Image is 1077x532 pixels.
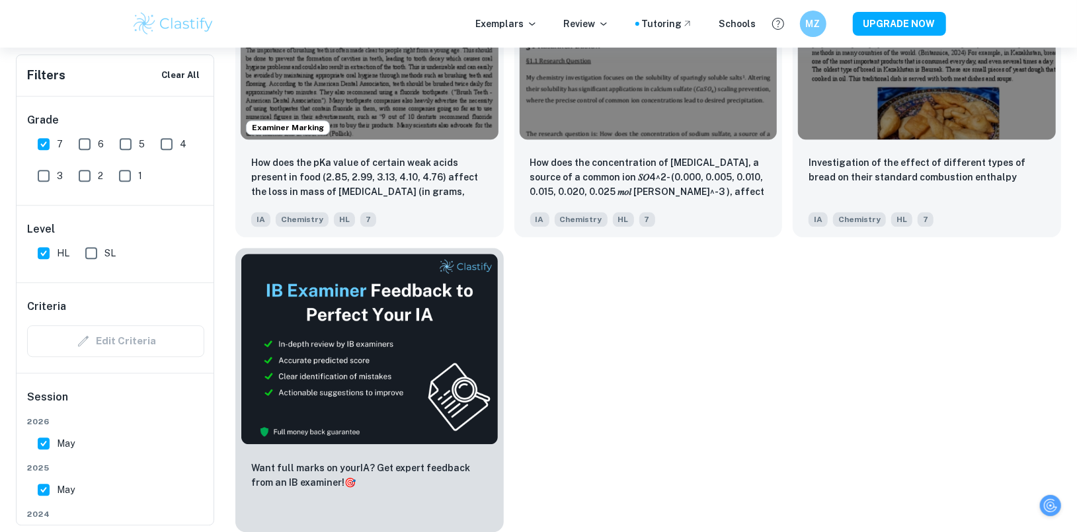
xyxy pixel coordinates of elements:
[27,112,204,128] h6: Grade
[767,13,789,35] button: Help and Feedback
[719,17,756,31] a: Schools
[639,212,655,227] span: 7
[158,65,203,85] button: Clear All
[27,508,204,520] span: 2024
[853,12,946,36] button: UPGRADE NOW
[139,137,145,151] span: 5
[800,11,826,37] button: MZ
[891,212,912,227] span: HL
[276,212,329,227] span: Chemistry
[564,17,609,31] p: Review
[57,436,75,451] span: May
[98,137,104,151] span: 6
[138,169,142,183] span: 1
[27,299,66,315] h6: Criteria
[530,155,767,200] p: How does the concentration of sodium sulfate, a source of a common ion 𝑆𝑂4^2- (0.000, 0.005, 0.01...
[251,461,488,490] p: Want full marks on your IA ? Get expert feedback from an IB examiner!
[833,212,886,227] span: Chemistry
[247,122,329,133] span: Examiner Marking
[530,212,549,227] span: IA
[27,221,204,237] h6: Level
[132,11,216,37] img: Clastify logo
[642,17,693,31] a: Tutoring
[57,482,75,497] span: May
[613,212,634,227] span: HL
[98,169,103,183] span: 2
[344,477,356,488] span: 🎯
[104,246,116,260] span: SL
[805,17,820,31] h6: MZ
[476,17,538,31] p: Exemplars
[57,137,63,151] span: 7
[57,169,63,183] span: 3
[555,212,608,227] span: Chemistry
[809,212,828,227] span: IA
[180,137,186,151] span: 4
[27,66,65,85] h6: Filters
[27,325,204,357] div: Criteria filters are unavailable when searching by topic
[809,155,1045,184] p: Investigation of the effect of different types of bread on their standard combustion enthalpy
[235,248,504,532] a: ThumbnailWant full marks on yourIA? Get expert feedback from an IB examiner!
[27,462,204,474] span: 2025
[334,212,355,227] span: HL
[241,253,499,445] img: Thumbnail
[27,416,204,428] span: 2026
[251,212,270,227] span: IA
[360,212,376,227] span: 7
[251,155,488,200] p: How does the pKa value of certain weak acids present in food (2.85, 2.99, 3.13, 4.10, 4.76) affec...
[918,212,934,227] span: 7
[57,246,69,260] span: HL
[27,389,204,416] h6: Session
